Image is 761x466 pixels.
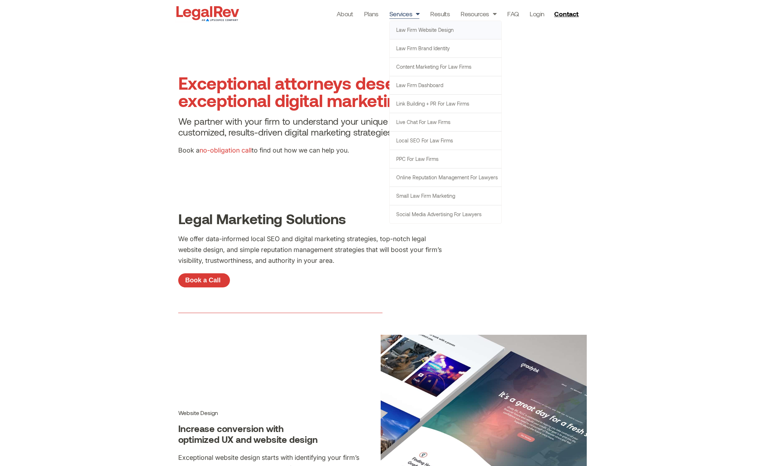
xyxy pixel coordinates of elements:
a: Online Reputation Management for Lawyers [390,168,501,187]
a: Book a Call [178,273,230,288]
a: Plans [364,9,379,19]
a: Contact [551,8,583,20]
a: Law Firm Dashboard [390,76,501,94]
a: Live Chat for Law Firms [390,113,501,131]
a: Law Firm Brand Identity [390,39,501,57]
span: Contact [554,10,578,17]
p: We offer data-informed local SEO and digital marketing strategies, top-notch legal website design... [178,234,442,266]
a: Services [389,9,420,19]
a: Resources [461,9,496,19]
span: Book a Call [185,277,221,283]
h4: Increase conversion with optimized UX and website design [178,423,323,445]
a: Results [430,9,450,19]
a: Login [530,9,544,19]
a: About [337,9,353,19]
a: FAQ [507,9,519,19]
a: Law Firm Website Design [390,21,501,39]
h4: We partner with your firm to understand your unique goals and develop customized, results-driven ... [178,116,501,138]
p: Book a to find out how we can help you.​ [178,145,501,156]
h2: Legal Marketing Solutions [178,211,583,226]
h3: Website Design [178,409,366,416]
a: Small Law Firm Marketing [390,187,501,205]
a: no-obligation call [200,146,252,154]
a: Local SEO for Law Firms [390,132,501,150]
a: Content Marketing for Law Firms [390,58,501,76]
a: PPC for Law Firms [390,150,501,168]
ul: Services [389,21,502,224]
h1: Exceptional attorneys deserve exceptional digital marketing solutions. [178,74,501,109]
a: Social Media Advertising for Lawyers [390,205,501,223]
a: Link Building + PR for Law Firms [390,95,501,113]
nav: Menu [337,9,544,19]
